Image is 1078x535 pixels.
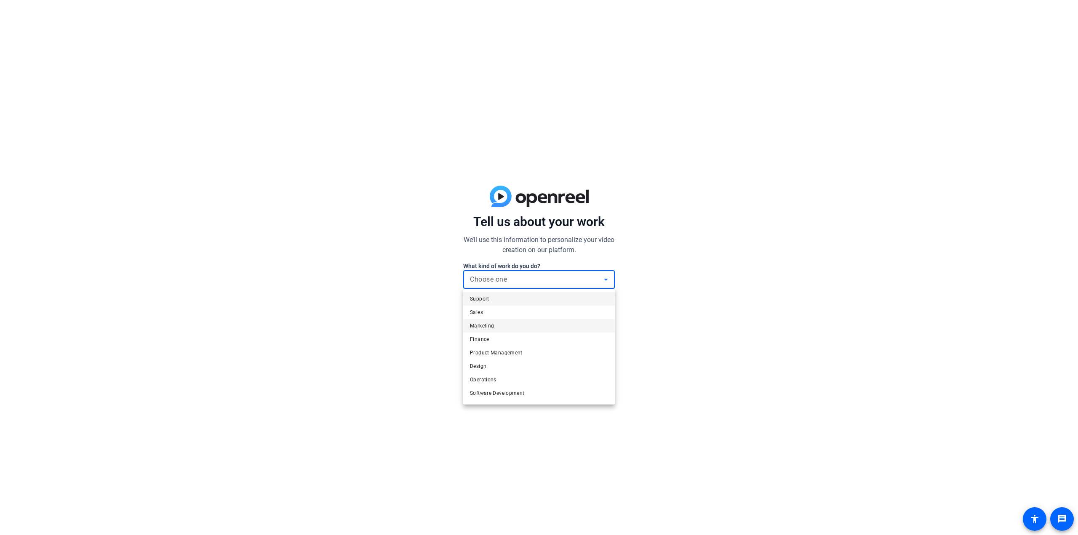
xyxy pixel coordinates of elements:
span: Product Management [470,348,523,358]
span: Finance [470,334,489,344]
span: Legal [470,402,483,412]
span: Software Development [470,388,525,398]
span: Support [470,294,489,304]
span: Sales [470,307,483,317]
span: Design [470,361,486,371]
span: Operations [470,375,496,385]
span: Marketing [470,321,494,331]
